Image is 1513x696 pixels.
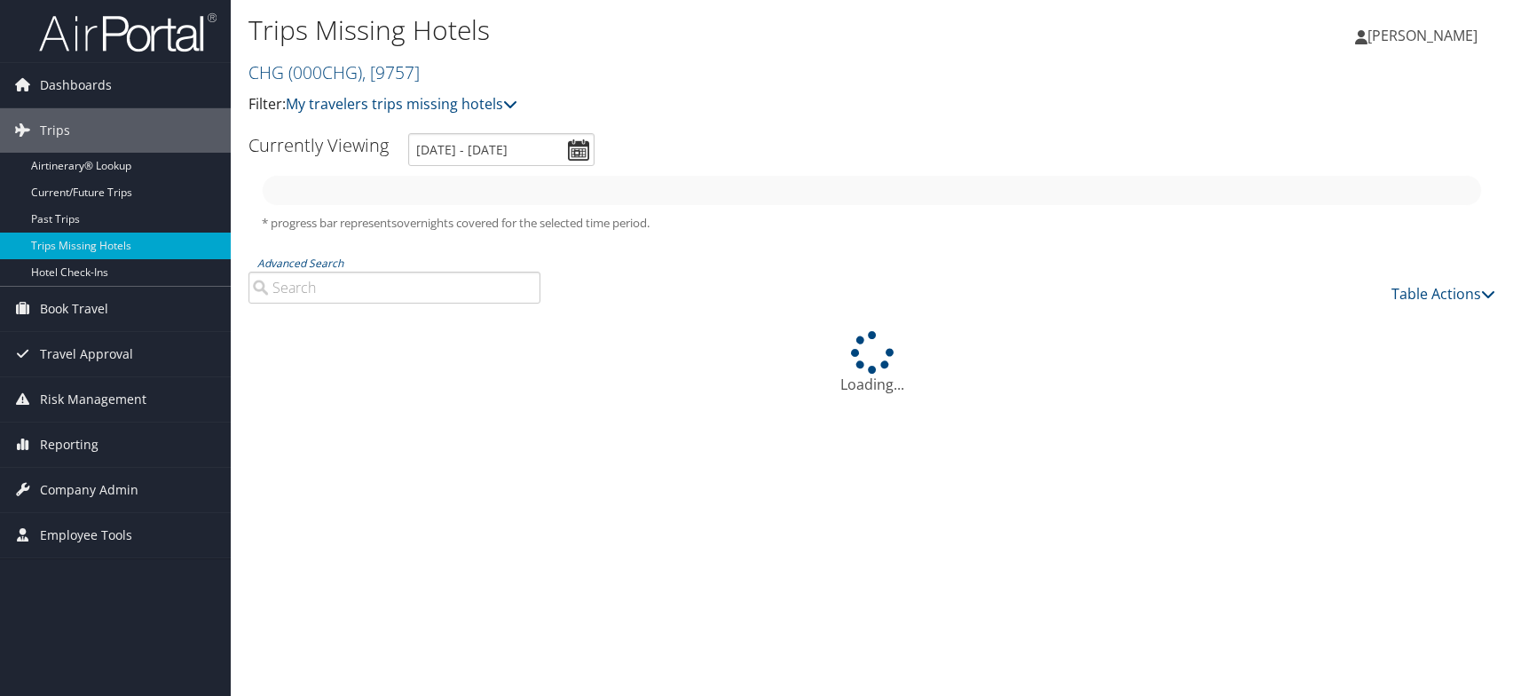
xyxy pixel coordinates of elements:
span: Employee Tools [40,513,132,558]
h5: * progress bar represents overnights covered for the selected time period. [262,215,1482,232]
a: [PERSON_NAME] [1355,9,1495,62]
h1: Trips Missing Hotels [248,12,1080,49]
a: Advanced Search [257,256,343,271]
h3: Currently Viewing [248,133,389,157]
span: Dashboards [40,63,112,107]
a: Table Actions [1391,284,1495,304]
a: CHG [248,60,420,84]
div: Loading... [248,331,1495,395]
input: [DATE] - [DATE] [408,133,595,166]
span: ( 000CHG ) [288,60,362,84]
p: Filter: [248,93,1080,116]
span: [PERSON_NAME] [1367,26,1478,45]
a: My travelers trips missing hotels [286,94,517,114]
span: , [ 9757 ] [362,60,420,84]
span: Travel Approval [40,332,133,376]
span: Risk Management [40,377,146,422]
img: airportal-logo.png [39,12,217,53]
span: Reporting [40,423,99,467]
span: Trips [40,108,70,153]
span: Book Travel [40,287,108,331]
span: Company Admin [40,468,138,512]
input: Advanced Search [248,272,540,304]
